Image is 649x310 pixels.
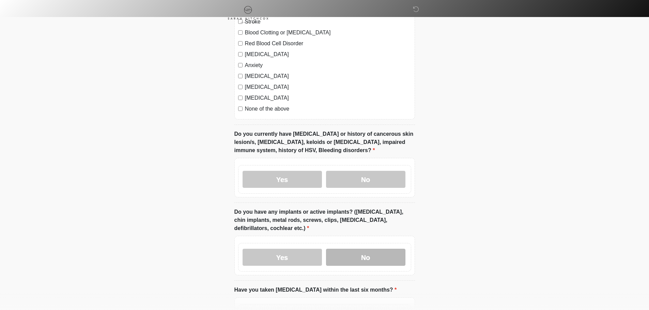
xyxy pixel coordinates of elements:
input: [MEDICAL_DATA] [238,52,243,56]
img: Sarah Hitchcox Aesthetics Logo [228,5,268,23]
input: [MEDICAL_DATA] [238,96,243,100]
input: Anxiety [238,63,243,67]
input: [MEDICAL_DATA] [238,74,243,78]
label: Anxiety [245,61,411,69]
label: Do you have any implants or active implants? ([MEDICAL_DATA], chin implants, metal rods, screws, ... [234,208,415,232]
label: [MEDICAL_DATA] [245,94,411,102]
input: Blood Clotting or [MEDICAL_DATA] [238,30,243,35]
label: Yes [243,249,322,266]
input: Red Blood Cell Disorder [238,41,243,46]
input: [MEDICAL_DATA] [238,85,243,89]
label: None of the above [245,105,411,113]
label: No [326,171,405,188]
label: Yes [243,171,322,188]
label: Blood Clotting or [MEDICAL_DATA] [245,29,411,37]
label: No [326,249,405,266]
input: None of the above [238,107,243,111]
label: Red Blood Cell Disorder [245,39,411,48]
label: [MEDICAL_DATA] [245,72,411,80]
label: Do you currently have [MEDICAL_DATA] or history of cancerous skin lesion/s, [MEDICAL_DATA], keloi... [234,130,415,154]
label: [MEDICAL_DATA] [245,50,411,59]
label: Have you taken [MEDICAL_DATA] within the last six months? [234,286,397,294]
label: [MEDICAL_DATA] [245,83,411,91]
